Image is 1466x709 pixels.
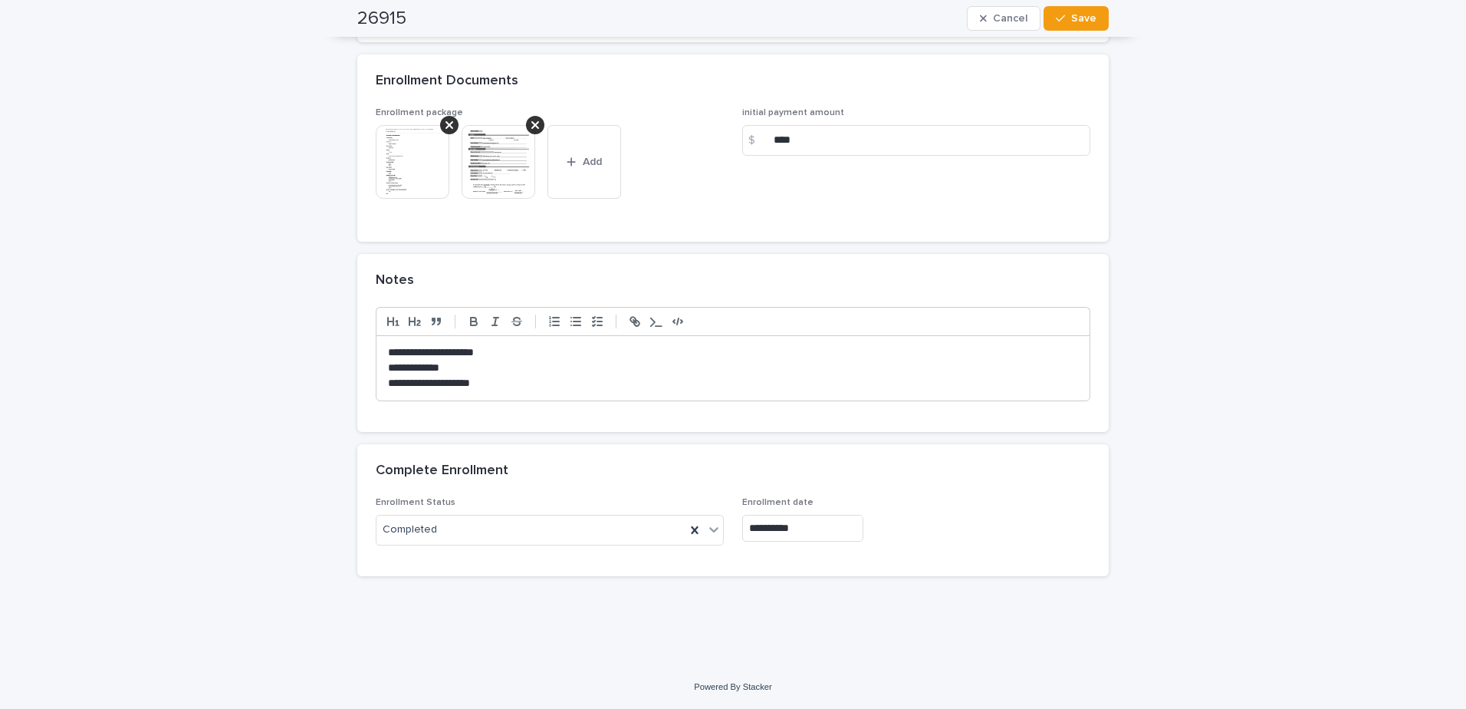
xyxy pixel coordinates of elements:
[967,6,1040,31] button: Cancel
[742,108,844,117] span: initial payment amount
[376,73,518,90] h2: Enrollment Documents
[742,498,814,507] span: Enrollment date
[1044,6,1109,31] button: Save
[376,498,455,507] span: Enrollment Status
[376,108,463,117] span: Enrollment package
[1071,13,1096,24] span: Save
[993,13,1027,24] span: Cancel
[376,463,508,480] h2: Complete Enrollment
[694,682,771,691] a: Powered By Stacker
[742,125,773,156] div: $
[383,522,437,538] span: Completed
[583,157,602,167] span: Add
[357,8,406,30] h2: 26915
[547,125,621,199] button: Add
[376,272,414,289] h2: Notes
